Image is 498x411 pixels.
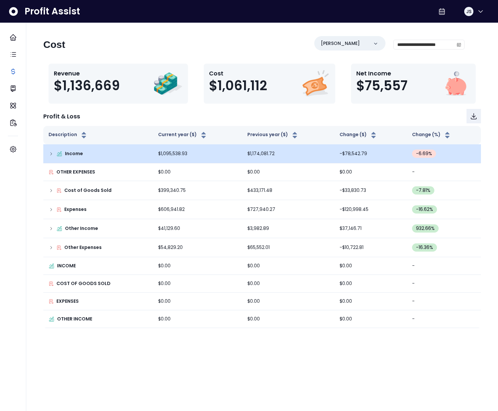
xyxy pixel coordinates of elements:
td: $0.00 [334,275,406,293]
td: $3,982.89 [242,219,334,238]
td: $0.00 [334,310,406,328]
button: Description [49,131,88,139]
td: $65,552.01 [242,238,334,257]
td: $0.00 [153,310,242,328]
td: $0.00 [242,257,334,275]
p: Net Income [356,69,407,78]
span: 932.66 % [416,225,435,232]
p: INCOME [57,262,76,269]
svg: calendar [457,42,461,47]
td: - [407,293,481,310]
h2: Cost [43,39,65,51]
button: Change (%) [412,131,451,139]
span: -7.81 % [416,187,430,194]
td: $0.00 [334,163,406,181]
td: -$78,542.79 [334,144,406,163]
td: $0.00 [153,163,242,181]
td: $0.00 [153,257,242,275]
p: OTHER EXPENSES [56,169,95,175]
td: $0.00 [334,293,406,310]
p: Expenses [64,206,87,213]
p: Other Expenses [64,244,102,251]
td: $0.00 [242,310,334,328]
td: $606,941.82 [153,200,242,219]
p: OTHER INCOME [57,316,92,322]
button: Change ($) [340,131,378,139]
p: Profit & Loss [43,112,80,121]
p: COST OF GOODS SOLD [56,280,111,287]
td: -$10,722.81 [334,238,406,257]
img: Cost [301,69,330,98]
td: - [407,257,481,275]
td: $1,095,538.93 [153,144,242,163]
img: Net Income [441,69,470,98]
span: $1,061,112 [209,78,267,93]
p: Revenue [54,69,120,78]
td: $41,129.60 [153,219,242,238]
span: -6.69 % [416,150,432,157]
td: $37,146.71 [334,219,406,238]
button: Previous year ($) [247,131,299,139]
td: - [407,275,481,293]
span: $1,136,669 [54,78,120,93]
td: $1,174,081.72 [242,144,334,163]
td: $54,829.20 [153,238,242,257]
td: - [407,310,481,328]
td: $0.00 [153,275,242,293]
td: $399,340.75 [153,181,242,200]
td: $727,940.27 [242,200,334,219]
td: $0.00 [242,275,334,293]
p: Other Income [65,225,98,232]
p: Cost of Goods Sold [64,187,112,194]
td: -$33,830.73 [334,181,406,200]
td: $0.00 [242,293,334,310]
td: $0.00 [242,163,334,181]
span: -16.62 % [416,206,433,213]
td: $433,171.48 [242,181,334,200]
span: $75,557 [356,78,407,93]
p: Cost [209,69,267,78]
button: Current year ($) [158,131,208,139]
button: Download [467,109,481,123]
p: [PERSON_NAME] [321,40,360,47]
span: Profit Assist [25,6,80,17]
td: - [407,163,481,181]
p: EXPENSES [56,298,79,305]
td: $0.00 [334,257,406,275]
span: JS [466,8,471,15]
p: Income [65,150,83,157]
td: $0.00 [153,293,242,310]
span: -16.36 % [416,244,433,251]
img: Revenue [153,69,183,98]
td: -$120,998.45 [334,200,406,219]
